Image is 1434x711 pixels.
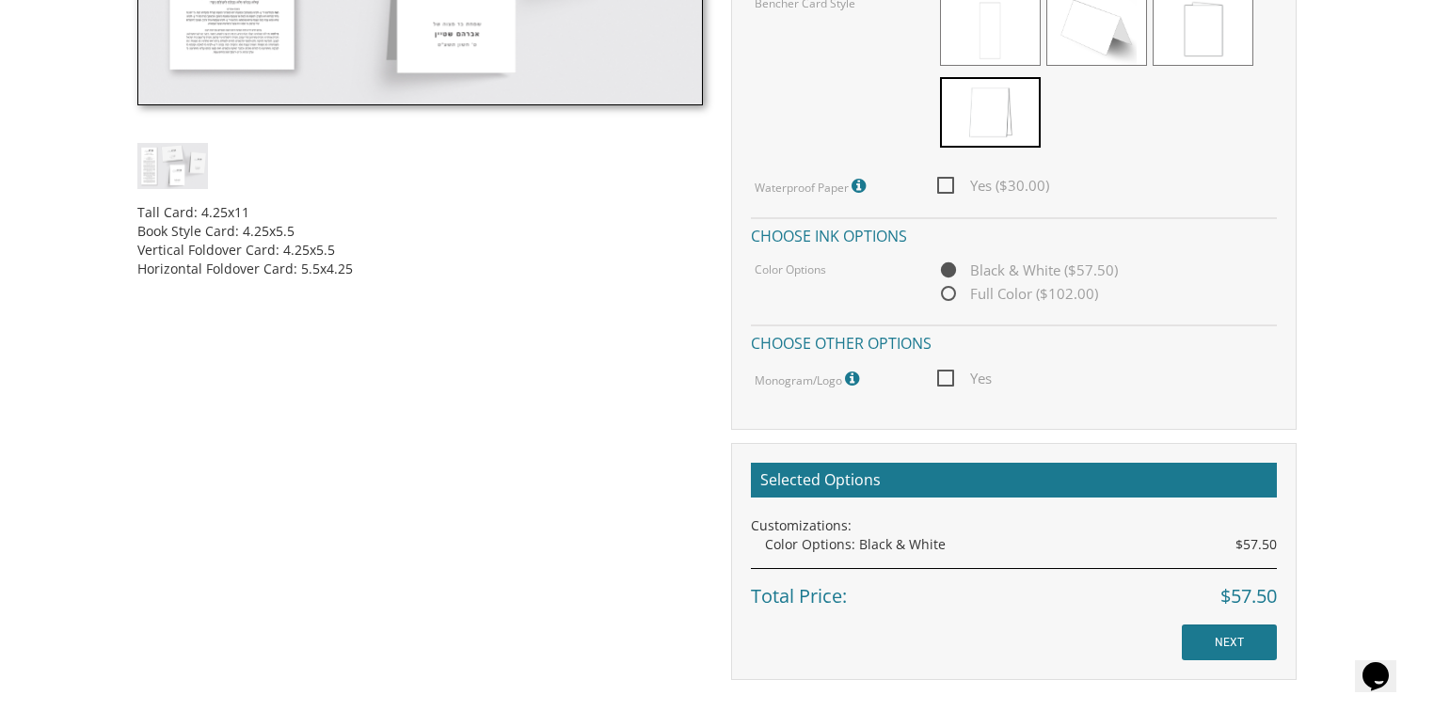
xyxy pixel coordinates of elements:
[1220,583,1277,610] span: $57.50
[751,463,1277,498] h2: Selected Options
[765,535,1277,554] div: Color Options: Black & White
[937,282,1098,306] span: Full Color ($102.00)
[755,367,864,391] label: Monogram/Logo
[751,324,1277,357] h4: Choose other options
[137,189,703,278] div: Tall Card: 4.25x11 Book Style Card: 4.25x5.5 Vertical Foldover Card: 4.25x5.5 Horizontal Foldover...
[751,516,1277,535] div: Customizations:
[1235,535,1277,554] span: $57.50
[1182,624,1277,660] input: NEXT
[751,217,1277,250] h4: Choose ink options
[751,568,1277,610] div: Total Price:
[755,261,826,277] label: Color Options
[937,174,1049,197] span: Yes ($30.00)
[755,174,870,198] label: Waterproof Paper
[937,259,1118,282] span: Black & White ($57.50)
[937,367,992,390] span: Yes
[137,143,208,189] img: cbstyle1.jpg
[1355,636,1415,692] iframe: chat widget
